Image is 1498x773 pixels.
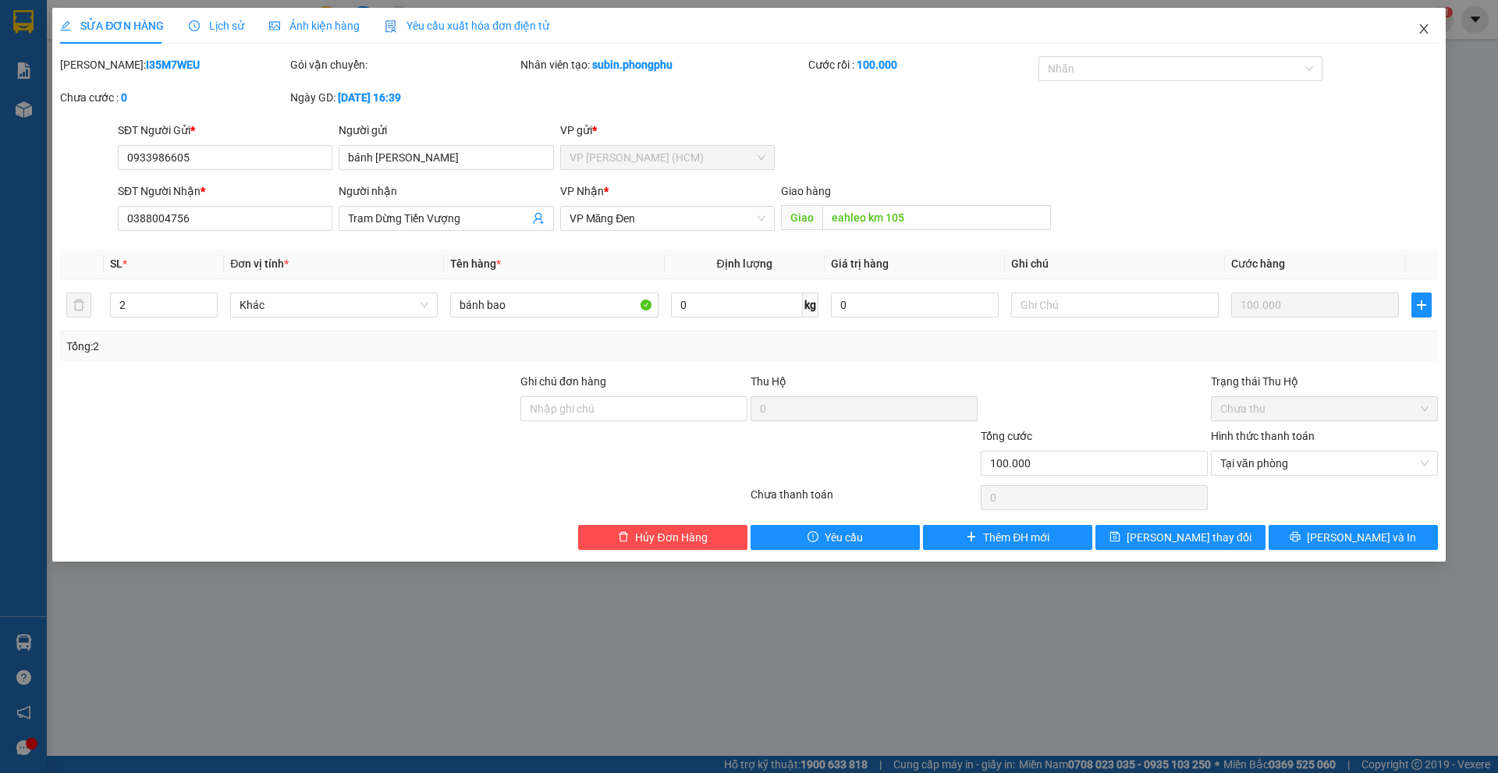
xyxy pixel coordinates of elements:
[290,56,517,73] div: Gói vận chuyển:
[121,91,127,104] b: 0
[983,529,1049,546] span: Thêm ĐH mới
[570,146,765,169] span: VP Hoàng Văn Thụ (HCM)
[520,396,747,421] input: Ghi chú đơn hàng
[1231,257,1285,270] span: Cước hàng
[60,56,287,73] div: [PERSON_NAME]:
[857,59,897,71] b: 100.000
[570,207,765,230] span: VP Măng Đen
[450,293,658,317] input: VD: Bàn, Ghế
[749,486,979,513] div: Chưa thanh toán
[808,56,1035,73] div: Cước rồi :
[781,185,831,197] span: Giao hàng
[825,529,863,546] span: Yêu cầu
[104,9,173,23] span: PHONG PHÚ
[60,89,287,106] div: Chưa cước :
[822,205,1051,230] input: Dọc đường
[520,56,805,73] div: Nhân viên tạo:
[1011,293,1219,317] input: Ghi Chú
[66,293,91,317] button: delete
[1211,430,1315,442] label: Hình thức thanh toán
[1211,373,1438,390] div: Trạng thái Thu Hộ
[751,375,786,388] span: Thu Hộ
[618,531,629,544] span: delete
[60,20,164,32] span: SỬA ĐƠN HÀNG
[146,59,200,71] b: I35M7WEU
[1418,23,1430,35] span: close
[34,114,201,126] span: ----------------------------------------------
[218,81,231,89] span: ĐC:
[66,338,578,355] div: Tổng: 2
[1220,397,1429,420] span: Chưa thu
[781,205,822,230] span: Giao
[189,20,200,31] span: clock-circle
[118,122,332,139] div: SĐT Người Gửi
[189,20,244,32] span: Lịch sử
[1402,8,1446,51] button: Close
[1290,531,1301,544] span: printer
[450,257,501,270] span: Tên hàng
[230,257,289,270] span: Đơn vị tính
[60,20,71,31] span: edit
[520,375,606,388] label: Ghi chú đơn hàng
[803,293,818,317] span: kg
[1411,293,1432,317] button: plus
[560,122,775,139] div: VP gửi
[808,531,818,544] span: exclamation-circle
[6,12,45,51] img: logo
[338,91,401,104] b: [DATE] 16:39
[385,20,397,33] img: icon
[592,59,673,71] b: subin.phongphu
[290,89,517,106] div: Ngày GD:
[981,430,1032,442] span: Tổng cước
[6,77,94,93] span: ĐC: [STREET_ADDRESS][PERSON_NAME]
[385,20,549,32] span: Yêu cầu xuất hóa đơn điện tử
[339,122,553,139] div: Người gửi
[1269,525,1438,550] button: printer[PERSON_NAME] và In
[1220,452,1429,475] span: Tại văn phòng
[635,529,707,546] span: Hủy Đơn Hàng
[966,531,977,544] span: plus
[1412,299,1431,311] span: plus
[240,293,428,317] span: Khác
[269,20,360,32] span: Ảnh kiện hàng
[717,257,772,270] span: Định lượng
[1109,531,1120,544] span: save
[751,525,920,550] button: exclamation-circleYêu cầu
[578,525,747,550] button: deleteHủy Đơn Hàng
[923,525,1092,550] button: plusThêm ĐH mới
[1127,529,1251,546] span: [PERSON_NAME] thay đổi
[339,183,553,200] div: Người nhận
[61,26,216,36] strong: NHẬN HÀNG NHANH - GIAO TỐC HÀNH
[831,257,889,270] span: Giá trị hàng
[269,20,280,31] span: picture
[1307,529,1416,546] span: [PERSON_NAME] và In
[149,63,230,71] span: VP Nhận: VP Măng Đen
[1005,249,1225,279] th: Ghi chú
[560,185,604,197] span: VP Nhận
[118,183,332,200] div: SĐT Người Nhận
[110,257,122,270] span: SL
[6,59,108,75] span: VP Gửi: VP [PERSON_NAME] (HCM)
[1095,525,1265,550] button: save[PERSON_NAME] thay đổi
[532,212,545,225] span: user-add
[1231,293,1399,317] input: 0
